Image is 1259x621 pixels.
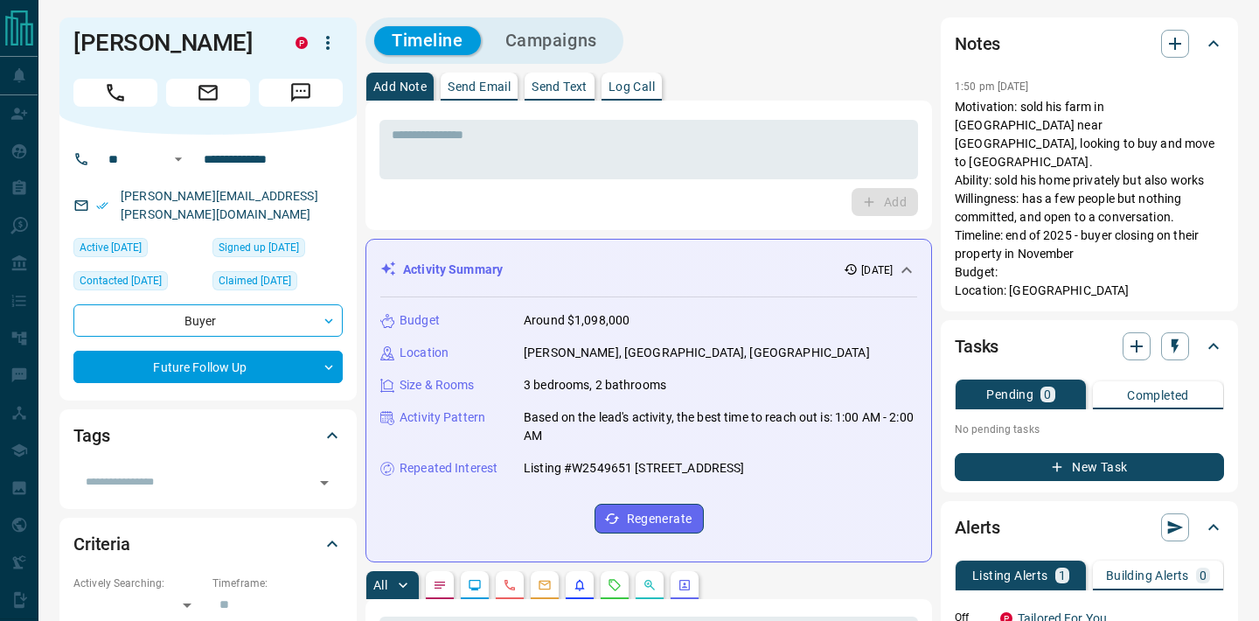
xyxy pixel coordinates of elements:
p: No pending tasks [955,416,1224,443]
p: Based on the lead's activity, the best time to reach out is: 1:00 AM - 2:00 AM [524,408,917,445]
p: Listing #W2549651 [STREET_ADDRESS] [524,459,744,478]
h2: Tasks [955,332,998,360]
h2: Criteria [73,530,130,558]
button: Open [312,471,337,495]
svg: Listing Alerts [573,578,587,592]
p: Around $1,098,000 [524,311,629,330]
p: Send Text [532,80,588,93]
p: Activity Pattern [400,408,485,427]
span: Email [166,79,250,107]
button: Campaigns [488,26,615,55]
p: Actively Searching: [73,576,204,591]
button: Regenerate [595,504,704,534]
div: Wed Jul 30 2025 [73,271,204,296]
p: All [373,579,387,591]
p: Repeated Interest [400,459,497,478]
p: Activity Summary [403,261,503,279]
div: Criteria [73,523,343,565]
div: Wed Jul 30 2025 [212,238,343,262]
p: Listing Alerts [972,569,1048,582]
button: New Task [955,453,1224,481]
h2: Notes [955,30,1000,58]
a: [PERSON_NAME][EMAIL_ADDRESS][PERSON_NAME][DOMAIN_NAME] [121,189,318,221]
div: Future Follow Up [73,351,343,383]
button: Timeline [374,26,481,55]
p: Budget [400,311,440,330]
div: Notes [955,23,1224,65]
svg: Notes [433,578,447,592]
div: Alerts [955,506,1224,548]
p: Send Email [448,80,511,93]
span: Contacted [DATE] [80,272,162,290]
svg: Lead Browsing Activity [468,578,482,592]
p: Timeframe: [212,576,343,591]
h1: [PERSON_NAME] [73,29,269,57]
svg: Agent Actions [678,578,692,592]
svg: Opportunities [643,578,657,592]
div: property.ca [296,37,308,49]
svg: Email Verified [96,199,108,212]
span: Signed up [DATE] [219,239,299,256]
h2: Tags [73,422,109,450]
span: Active [DATE] [80,239,142,256]
p: Location [400,344,449,362]
div: Buyer [73,304,343,337]
div: Wed Jul 30 2025 [73,238,204,262]
p: Building Alerts [1106,569,1189,582]
svg: Requests [608,578,622,592]
span: Claimed [DATE] [219,272,291,290]
div: Tasks [955,325,1224,367]
div: Tags [73,415,343,457]
span: Message [259,79,343,107]
button: Open [168,149,189,170]
p: 0 [1200,569,1207,582]
p: 1:50 pm [DATE] [955,80,1029,93]
p: Size & Rooms [400,376,475,394]
div: Wed Jul 30 2025 [212,271,343,296]
p: Pending [986,388,1033,401]
p: 0 [1044,388,1051,401]
p: Completed [1127,389,1189,401]
p: [DATE] [861,262,893,278]
p: Add Note [373,80,427,93]
svg: Calls [503,578,517,592]
span: Call [73,79,157,107]
p: [PERSON_NAME], [GEOGRAPHIC_DATA], [GEOGRAPHIC_DATA] [524,344,870,362]
p: Log Call [609,80,655,93]
p: 1 [1059,569,1066,582]
div: Activity Summary[DATE] [380,254,917,286]
svg: Emails [538,578,552,592]
p: 3 bedrooms, 2 bathrooms [524,376,666,394]
p: Motivation: sold his farm in [GEOGRAPHIC_DATA] near [GEOGRAPHIC_DATA], looking to buy and move to... [955,98,1224,300]
h2: Alerts [955,513,1000,541]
